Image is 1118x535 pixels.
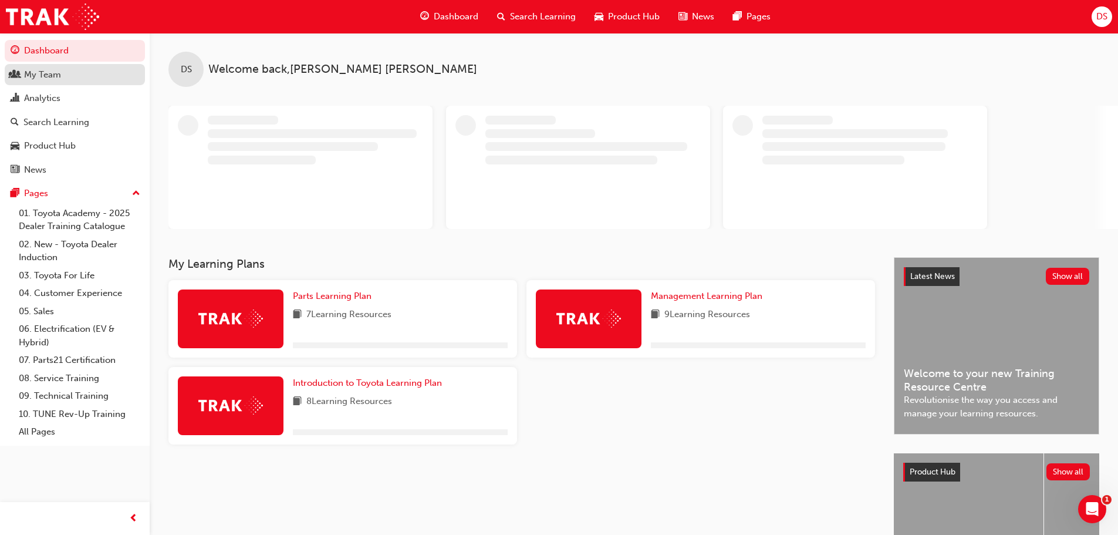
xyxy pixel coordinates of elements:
[11,70,19,80] span: people-icon
[1078,495,1106,523] iframe: Intercom live chat
[11,46,19,56] span: guage-icon
[894,257,1099,435] a: Latest NewsShow allWelcome to your new Training Resource CentreRevolutionise the way you access a...
[293,290,376,303] a: Parts Learning Plan
[11,189,19,199] span: pages-icon
[11,93,19,104] span: chart-icon
[595,9,603,24] span: car-icon
[306,308,391,322] span: 7 Learning Resources
[5,38,145,183] button: DashboardMy TeamAnalyticsSearch LearningProduct HubNews
[497,9,505,24] span: search-icon
[904,393,1089,420] span: Revolutionise the way you access and manage your learning resources.
[903,463,1090,482] a: Product HubShow all
[510,10,576,23] span: Search Learning
[14,235,145,267] a: 02. New - Toyota Dealer Induction
[1046,268,1090,285] button: Show all
[24,92,60,105] div: Analytics
[664,308,750,322] span: 9 Learning Resources
[411,5,488,29] a: guage-iconDashboard
[293,376,447,390] a: Introduction to Toyota Learning Plan
[1102,495,1112,504] span: 1
[5,64,145,86] a: My Team
[24,139,76,153] div: Product Hub
[904,367,1089,393] span: Welcome to your new Training Resource Centre
[434,10,478,23] span: Dashboard
[1092,6,1112,27] button: DS
[198,396,263,415] img: Trak
[168,257,875,271] h3: My Learning Plans
[651,308,660,322] span: book-icon
[11,165,19,176] span: news-icon
[11,141,19,152] span: car-icon
[24,187,48,200] div: Pages
[608,10,660,23] span: Product Hub
[14,351,145,369] a: 07. Parts21 Certification
[585,5,669,29] a: car-iconProduct Hub
[181,63,192,76] span: DS
[24,163,46,177] div: News
[733,9,742,24] span: pages-icon
[6,4,99,30] img: Trak
[669,5,724,29] a: news-iconNews
[556,309,621,328] img: Trak
[910,271,955,281] span: Latest News
[651,290,767,303] a: Management Learning Plan
[5,183,145,204] button: Pages
[293,291,371,301] span: Parts Learning Plan
[14,302,145,321] a: 05. Sales
[5,88,145,109] a: Analytics
[198,309,263,328] img: Trak
[1096,10,1107,23] span: DS
[724,5,780,29] a: pages-iconPages
[14,320,145,351] a: 06. Electrification (EV & Hybrid)
[747,10,771,23] span: Pages
[488,5,585,29] a: search-iconSearch Learning
[293,308,302,322] span: book-icon
[129,512,138,526] span: prev-icon
[14,204,145,235] a: 01. Toyota Academy - 2025 Dealer Training Catalogue
[420,9,429,24] span: guage-icon
[5,159,145,181] a: News
[651,291,762,301] span: Management Learning Plan
[14,423,145,441] a: All Pages
[904,267,1089,286] a: Latest NewsShow all
[14,369,145,388] a: 08. Service Training
[132,186,140,201] span: up-icon
[14,405,145,423] a: 10. TUNE Rev-Up Training
[11,117,19,128] span: search-icon
[1046,463,1090,480] button: Show all
[23,116,89,129] div: Search Learning
[692,10,714,23] span: News
[208,63,477,76] span: Welcome back , [PERSON_NAME] [PERSON_NAME]
[14,284,145,302] a: 04. Customer Experience
[306,395,392,409] span: 8 Learning Resources
[14,387,145,405] a: 09. Technical Training
[5,40,145,62] a: Dashboard
[910,467,955,477] span: Product Hub
[678,9,687,24] span: news-icon
[14,267,145,285] a: 03. Toyota For Life
[24,68,61,82] div: My Team
[5,135,145,157] a: Product Hub
[5,112,145,133] a: Search Learning
[293,378,442,388] span: Introduction to Toyota Learning Plan
[293,395,302,409] span: book-icon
